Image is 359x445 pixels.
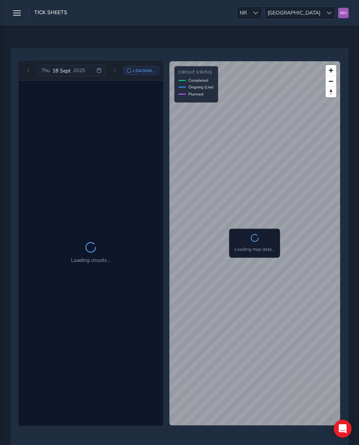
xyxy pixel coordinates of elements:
h4: Circuit Status [178,70,214,75]
p: Loading circuits... [71,256,110,264]
span: Loading... [133,68,155,74]
span: Planned [188,91,203,97]
span: Tick Sheets [34,9,67,19]
button: Reset bearing to north [326,87,336,97]
span: Thu [42,67,50,74]
p: Loading map data... [235,246,275,253]
canvas: Map [169,61,340,425]
button: Zoom in [326,65,336,76]
img: diamond-layout [338,8,349,18]
span: 18 Sept [52,67,71,74]
div: Open Intercom Messenger [334,420,352,438]
span: NR [237,7,249,19]
span: 2025 [73,67,85,74]
span: Completed [188,78,208,83]
button: Zoom out [326,76,336,87]
span: Ongoing (Live) [188,84,214,90]
span: [GEOGRAPHIC_DATA] [265,7,323,19]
